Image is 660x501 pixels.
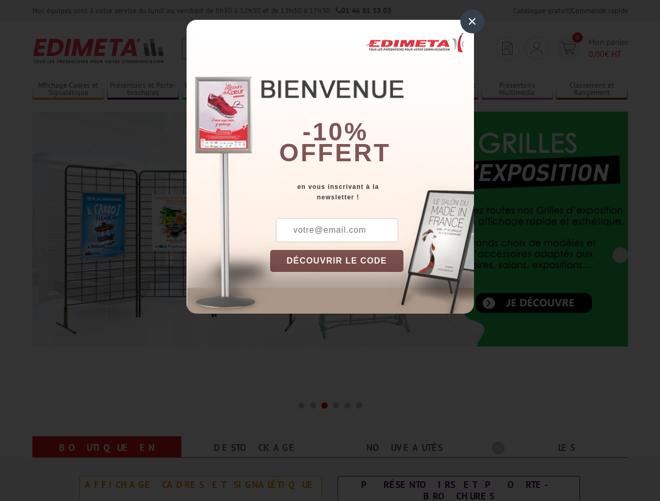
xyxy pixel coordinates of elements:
button: DÉCOUVRIR LE CODE [270,250,404,272]
input: votre@email.com [276,218,398,242]
div: × [460,9,484,33]
div: en vous inscrivant à la newsletter ! [270,182,474,202]
font: offert [279,139,391,166]
b: -10% [303,118,368,146]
